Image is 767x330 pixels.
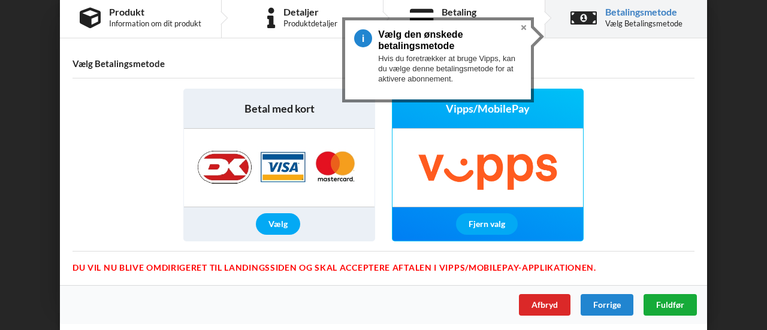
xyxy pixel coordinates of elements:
[73,251,694,264] div: Du vil nu blive omdirigeret til landingssiden og skal acceptere aftalen i Vipps/MobilePay-applika...
[378,29,513,52] h3: Vælg den ønskede betalingsmetode
[392,129,583,207] img: Vipps/MobilePay
[517,20,531,35] button: Close
[519,294,570,316] div: Afbryd
[656,299,684,310] span: Fuldfør
[73,58,694,69] h4: Vælg Betalingsmetode
[581,294,633,316] div: Forrige
[446,101,530,116] span: Vipps/MobilePay
[283,7,337,17] div: Detaljer
[354,29,378,47] span: 4
[605,7,683,17] div: Betalingsmetode
[605,19,683,28] div: Vælg Betalingsmetode
[109,7,201,17] div: Produkt
[185,129,373,207] img: Nets
[244,101,315,116] span: Betal med kort
[283,19,337,28] div: Produktdetaljer
[256,213,300,235] div: Vælg
[109,19,201,28] div: Information om dit produkt
[378,49,522,84] div: Hvis du foretrækker at bruge Vipps, kan du vælge denne betalingsmetode for at aktivere abonnement.
[456,213,518,235] div: Fjern valg
[442,7,518,17] div: Betaling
